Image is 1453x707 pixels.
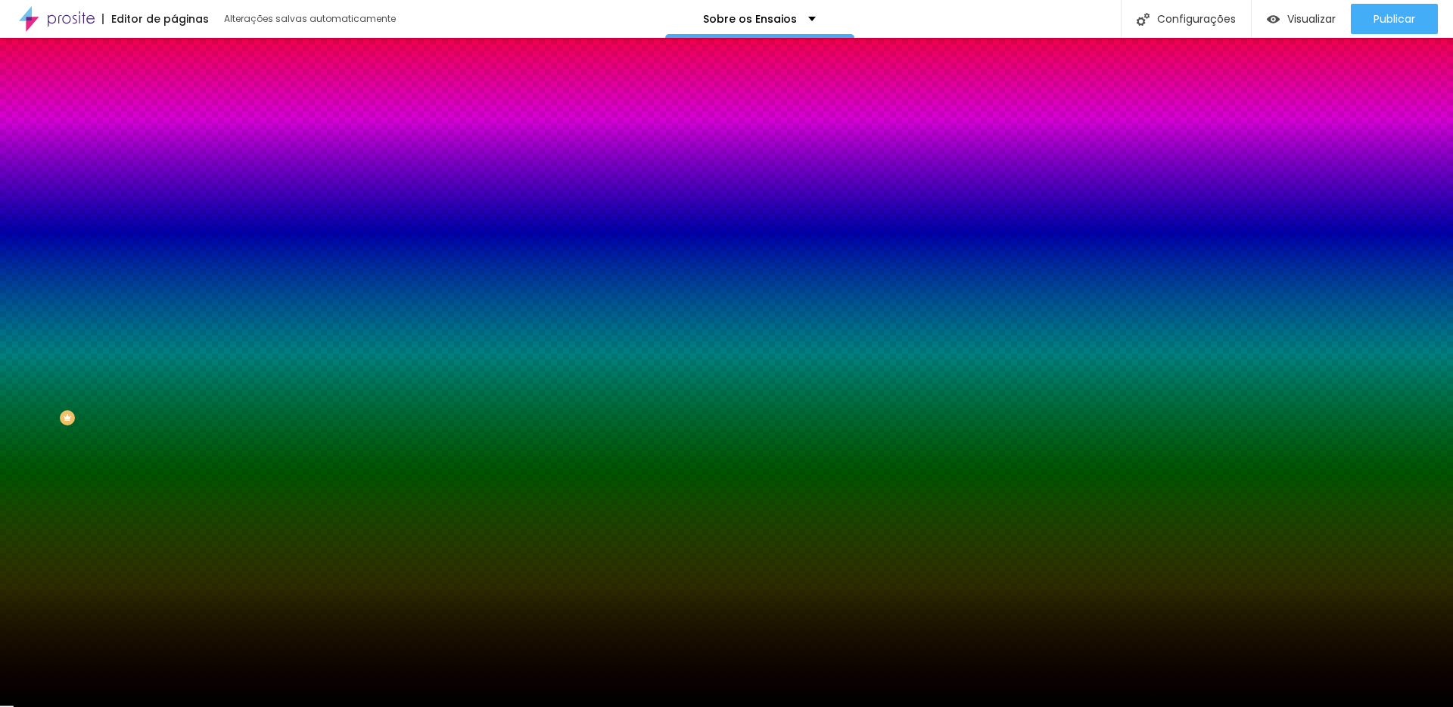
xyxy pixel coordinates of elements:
button: Publicar [1351,4,1438,34]
span: Publicar [1374,13,1415,25]
p: Sobre os Ensaios [703,14,797,24]
span: Visualizar [1287,13,1336,25]
button: Visualizar [1252,4,1351,34]
div: Alterações salvas automaticamente [224,14,398,23]
img: view-1.svg [1267,13,1280,26]
div: Editor de páginas [102,14,209,24]
img: Icone [1137,13,1150,26]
